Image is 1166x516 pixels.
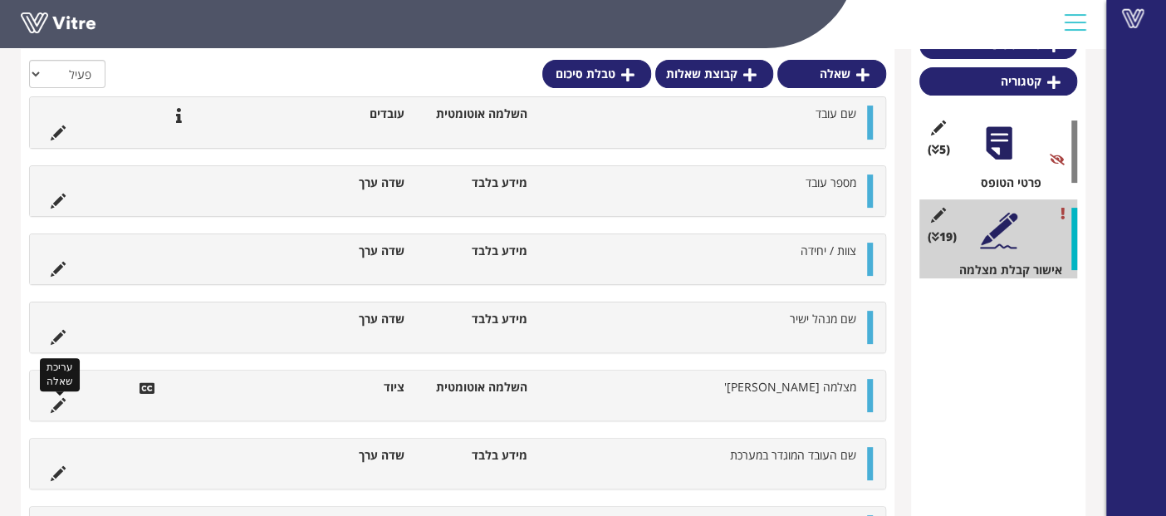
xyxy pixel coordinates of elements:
li: עובדים [289,106,413,122]
a: שאלה [777,60,886,88]
li: ציוד [289,379,413,396]
span: (5 ) [928,141,950,158]
li: השלמה אוטומטית [413,106,536,122]
li: מידע בלבד [413,174,536,191]
li: שדה ערך [289,447,413,464]
li: מידע בלבד [413,243,536,259]
li: מידע בלבד [413,447,536,464]
span: (19 ) [928,229,957,245]
li: שדה ערך [289,174,413,191]
li: שדה ערך [289,243,413,259]
li: השלמה אוטומטית [413,379,536,396]
span: שם מנהל ישיר [790,311,856,327]
a: קבוצת שאלות [655,60,773,88]
span: מצלמה [PERSON_NAME]' [724,379,856,395]
span: שם העובד המוגדר במערכת [730,447,856,463]
li: מידע בלבד [413,311,536,327]
a: קטגוריה [919,67,1077,96]
div: אישור קבלת מצלמה [932,262,1077,278]
span: שם עובד [816,106,856,121]
li: שדה ערך [289,311,413,327]
span: צוות / יחידה [801,243,856,258]
span: מספר עובד [806,174,856,190]
a: טבלת סיכום [542,60,651,88]
div: פרטי הטופס [932,174,1077,191]
div: עריכת שאלה [40,358,80,391]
